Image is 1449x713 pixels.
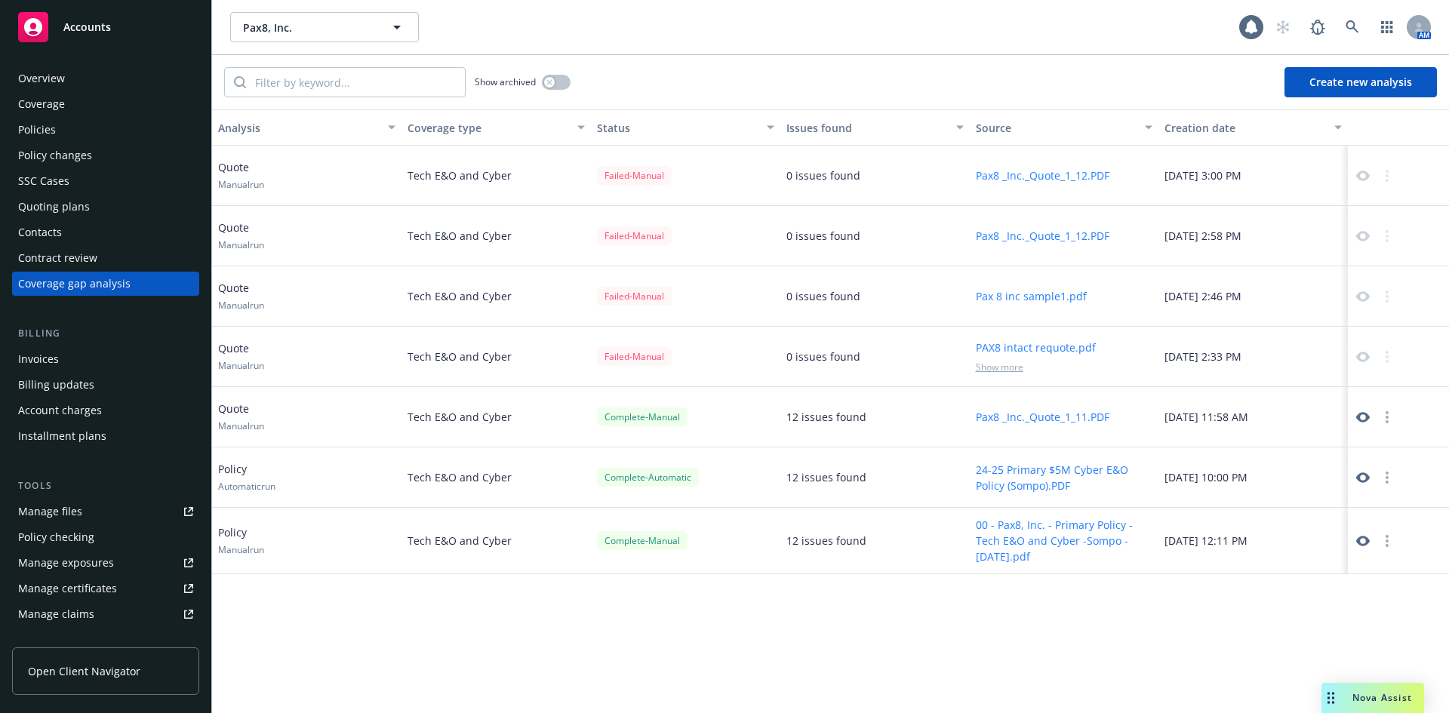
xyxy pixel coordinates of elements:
div: Quoting plans [18,195,90,219]
span: Manual run [218,420,264,432]
div: Complete - Automatic [597,468,699,487]
div: Quote [218,401,264,432]
button: Pax8 _Inc._Quote_1_11.PDF [976,409,1109,425]
a: Quoting plans [12,195,199,219]
div: Manage exposures [18,551,114,575]
div: Quote [218,340,264,372]
a: Start snowing [1268,12,1298,42]
span: Automatic run [218,480,275,493]
div: SSC Cases [18,169,69,193]
a: Search [1337,12,1367,42]
button: Pax 8 inc sample1.pdf [976,288,1087,304]
button: Pax8, Inc. [230,12,419,42]
button: Analysis [212,109,401,146]
div: Failed - Manual [597,226,672,245]
span: Open Client Navigator [28,663,140,679]
span: Show archived [475,75,536,88]
div: Account charges [18,398,102,423]
div: 0 issues found [786,288,860,304]
div: Issues found [786,120,947,136]
div: Failed - Manual [597,347,672,366]
a: Coverage gap analysis [12,272,199,296]
div: Tech E&O and Cyber [401,146,591,206]
div: Policies [18,118,56,142]
div: [DATE] 12:11 PM [1158,508,1348,574]
div: 0 issues found [786,228,860,244]
button: Coverage type [401,109,591,146]
button: Nova Assist [1321,683,1424,713]
div: 0 issues found [786,167,860,183]
div: 12 issues found [786,469,866,485]
a: Overview [12,66,199,91]
a: Invoices [12,347,199,371]
button: Creation date [1158,109,1348,146]
div: Failed - Manual [597,287,672,306]
a: SSC Cases [12,169,199,193]
div: Contract review [18,246,97,270]
button: 00 - Pax8, Inc. - Primary Policy - Tech E&O and Cyber -Sompo - [DATE].pdf [976,517,1153,564]
a: Installment plans [12,424,199,448]
div: Complete - Manual [597,531,688,550]
span: Manual run [218,543,264,556]
button: Pax8 _Inc._Quote_1_12.PDF [976,167,1109,183]
div: [DATE] 3:00 PM [1158,146,1348,206]
a: Billing updates [12,373,199,397]
div: [DATE] 10:00 PM [1158,447,1348,508]
div: Overview [18,66,65,91]
div: Manage BORs [18,628,89,652]
div: Status [597,120,758,136]
span: Manual run [218,359,264,372]
div: Quote [218,220,264,251]
button: 24-25 Primary $5M Cyber E&O Policy (Sompo).PDF [976,462,1153,493]
a: Manage exposures [12,551,199,575]
button: Status [591,109,780,146]
a: Manage claims [12,602,199,626]
div: Coverage type [408,120,568,136]
span: Pax8, Inc. [243,20,374,35]
div: Manage claims [18,602,94,626]
div: Tech E&O and Cyber [401,327,591,387]
div: Quote [218,280,264,312]
div: Tech E&O and Cyber [401,508,591,574]
div: Policy [218,461,275,493]
div: Policy checking [18,525,94,549]
div: Invoices [18,347,59,371]
div: Manage files [18,499,82,524]
div: Billing [12,326,199,341]
div: [DATE] 2:33 PM [1158,327,1348,387]
a: Accounts [12,6,199,48]
a: Switch app [1372,12,1402,42]
div: Tech E&O and Cyber [401,447,591,508]
a: Coverage [12,92,199,116]
span: Manual run [218,299,264,312]
div: Drag to move [1321,683,1340,713]
div: Tech E&O and Cyber [401,206,591,266]
div: Complete - Manual [597,407,688,426]
div: Tools [12,478,199,493]
input: Filter by keyword... [246,68,465,97]
div: 0 issues found [786,349,860,364]
a: Contacts [12,220,199,244]
div: Policy changes [18,143,92,167]
div: Manage certificates [18,576,117,601]
div: Installment plans [18,424,106,448]
div: 12 issues found [786,409,866,425]
div: Billing updates [18,373,94,397]
div: Tech E&O and Cyber [401,266,591,327]
span: Accounts [63,21,111,33]
div: Coverage [18,92,65,116]
a: Policy checking [12,525,199,549]
div: Policy [218,524,264,556]
button: Issues found [780,109,970,146]
div: Failed - Manual [597,166,672,185]
a: Policy changes [12,143,199,167]
span: Show more [976,361,1023,373]
div: Contacts [18,220,62,244]
div: [DATE] 2:58 PM [1158,206,1348,266]
div: Creation date [1164,120,1325,136]
div: 12 issues found [786,533,866,549]
a: Manage files [12,499,199,524]
button: Source [970,109,1159,146]
svg: Search [234,76,246,88]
